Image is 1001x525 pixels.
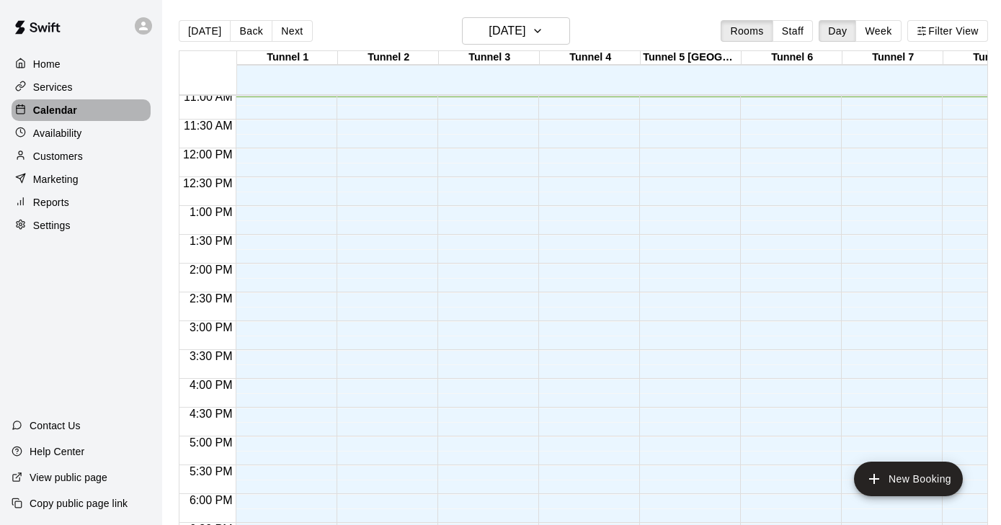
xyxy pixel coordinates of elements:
[819,20,856,42] button: Day
[12,76,151,98] a: Services
[721,20,773,42] button: Rooms
[12,169,151,190] a: Marketing
[230,20,272,42] button: Back
[186,494,236,506] span: 6:00 PM
[186,350,236,362] span: 3:30 PM
[33,80,73,94] p: Services
[186,292,236,305] span: 2:30 PM
[33,195,69,210] p: Reports
[33,57,61,71] p: Home
[186,321,236,333] span: 3:00 PM
[30,418,81,433] p: Contact Us
[462,17,570,45] button: [DATE]
[33,218,71,233] p: Settings
[179,177,236,189] span: 12:30 PM
[338,51,439,65] div: Tunnel 2
[186,436,236,449] span: 5:00 PM
[186,465,236,477] span: 5:30 PM
[186,408,236,420] span: 4:30 PM
[641,51,742,65] div: Tunnel 5 [GEOGRAPHIC_DATA]
[12,53,151,75] a: Home
[12,215,151,236] a: Settings
[186,264,236,276] span: 2:00 PM
[907,20,988,42] button: Filter View
[854,462,963,496] button: add
[179,148,236,161] span: 12:00 PM
[186,379,236,391] span: 4:00 PM
[186,206,236,218] span: 1:00 PM
[12,122,151,144] a: Availability
[855,20,901,42] button: Week
[773,20,814,42] button: Staff
[30,470,107,485] p: View public page
[180,120,236,132] span: 11:30 AM
[33,172,79,187] p: Marketing
[742,51,842,65] div: Tunnel 6
[30,496,128,511] p: Copy public page link
[237,51,338,65] div: Tunnel 1
[842,51,943,65] div: Tunnel 7
[33,126,82,140] p: Availability
[540,51,641,65] div: Tunnel 4
[439,51,540,65] div: Tunnel 3
[179,20,231,42] button: [DATE]
[33,103,77,117] p: Calendar
[30,444,84,459] p: Help Center
[33,149,83,163] p: Customers
[489,21,525,41] h6: [DATE]
[12,145,151,167] a: Customers
[180,91,236,103] span: 11:00 AM
[186,235,236,247] span: 1:30 PM
[272,20,312,42] button: Next
[12,99,151,121] a: Calendar
[12,192,151,213] a: Reports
